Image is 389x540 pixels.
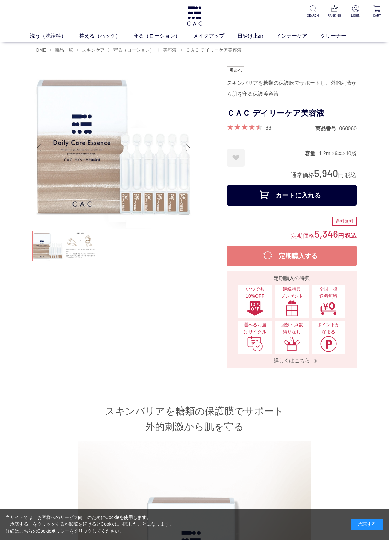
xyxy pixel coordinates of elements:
h1: ＣＡＣ デイリーケア美容液 [227,106,357,121]
a: 守る（ローション） [112,47,154,53]
span: ポイントが貯まる [315,321,342,335]
a: CART [370,5,384,18]
h2: スキンバリアを糖類の保護膜でサポート 外的刺激から肌を守る [32,403,357,435]
a: 商品一覧 [53,47,73,53]
li: 〉 [76,47,106,53]
div: 承諾する [351,519,383,530]
img: ポイントが貯まる [320,336,337,352]
a: インナーケア [276,32,320,40]
div: 当サイトでは、お客様へのサービス向上のためにCookieを使用します。 「承諾する」をクリックするか閲覧を続けるとCookieに同意したことになります。 詳細はこちらの をクリックしてください。 [6,514,174,534]
span: 商品一覧 [55,47,73,53]
a: 守る（ローション） [134,32,193,40]
li: 〉 [180,47,243,53]
a: お気に入りに登録する [227,149,245,167]
a: 整える（パック） [79,32,134,40]
a: Cookieポリシー [37,528,70,534]
a: HOME [32,47,46,53]
img: 肌あれ [227,66,244,74]
span: 5,346 [314,228,338,240]
span: 税込 [345,172,357,178]
span: 円 [338,172,344,178]
span: 回数・点数縛りなし [278,321,305,335]
a: ＣＡＣ デイリーケア美容液 [184,47,242,53]
a: 洗う（洗浄料） [30,32,79,40]
div: 送料無料 [332,217,357,226]
span: 通常価格 [291,172,314,178]
li: 〉 [108,47,156,53]
span: 円 [338,233,344,239]
img: いつでも10%OFF [247,300,264,316]
dt: 商品番号 [315,125,339,132]
a: RANKING [327,5,341,18]
span: 選べるお届けサイクル [242,321,268,335]
a: 美容液 [162,47,177,53]
div: 定期購入の特典 [230,274,354,282]
a: SEARCH [306,5,320,18]
span: 詳しくはこちら [267,357,316,364]
dd: 1.2ml×6本×10袋 [319,150,357,157]
a: スキンケア [81,47,105,53]
button: カートに入れる [227,185,357,206]
span: 全国一律 送料無料 [315,286,342,300]
dd: 060060 [339,125,357,132]
span: 定期価格 [291,232,314,239]
a: メイクアップ [193,32,237,40]
span: 美容液 [163,47,177,53]
li: 〉 [49,47,75,53]
p: SEARCH [306,13,320,18]
span: 税込 [345,233,357,239]
a: クリーナー [320,32,359,40]
div: Previous slide [32,135,45,161]
p: RANKING [327,13,341,18]
span: 5,940 [314,167,338,179]
div: Next slide [182,135,194,161]
img: 選べるお届けサイクル [247,336,264,352]
img: logo [186,6,203,26]
p: CART [370,13,384,18]
button: 定期購入する [227,246,357,266]
li: 〉 [157,47,178,53]
a: LOGIN [349,5,362,18]
img: 全国一律送料無料 [320,300,337,316]
a: 69 [265,124,271,131]
img: 回数・点数縛りなし [283,336,300,352]
span: いつでも10%OFF [242,286,268,300]
a: 日やけ止め [237,32,276,40]
img: 継続特典プレゼント [283,300,300,316]
img: ＣＡＣ デイリーケア美容液 [32,66,194,229]
span: ＣＡＣ デイリーケア美容液 [186,47,242,53]
dt: 容量 [305,150,319,157]
p: LOGIN [349,13,362,18]
div: スキンバリアを糖類の保護膜でサポートし、外的刺激から肌を守る保護美容液 [227,78,357,100]
a: 定期購入の特典 いつでも10%OFFいつでも10%OFF 継続特典プレゼント継続特典プレゼント 全国一律送料無料全国一律送料無料 選べるお届けサイクル選べるお届けサイクル 回数・点数縛りなし回数... [227,271,357,368]
span: 継続特典 プレゼント [278,286,305,300]
span: スキンケア [82,47,105,53]
span: 守る（ローション） [113,47,154,53]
